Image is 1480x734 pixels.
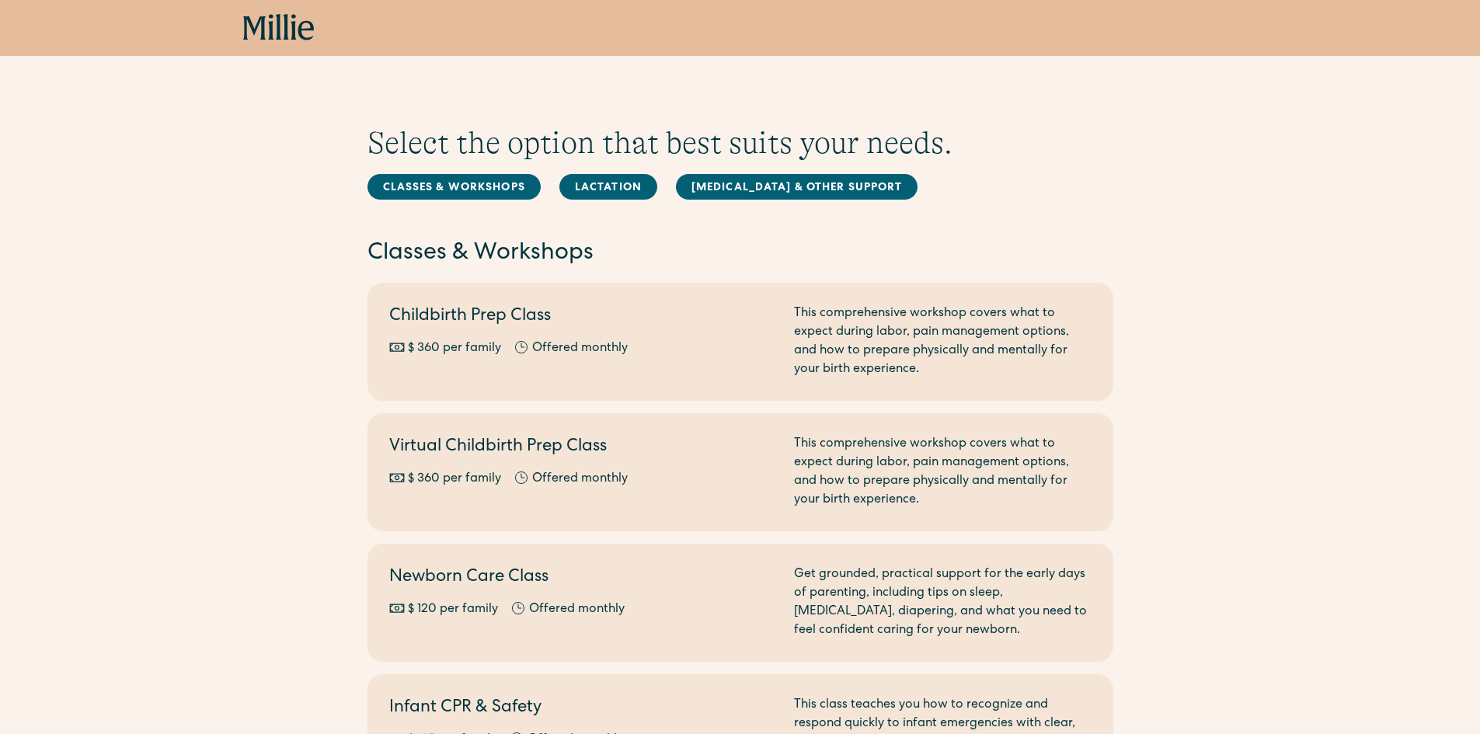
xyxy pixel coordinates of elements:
a: Childbirth Prep Class$ 360 per familyOffered monthlyThis comprehensive workshop covers what to ex... [367,283,1113,401]
a: Classes & Workshops [367,174,541,200]
a: Lactation [559,174,657,200]
div: Offered monthly [529,600,625,619]
div: $ 360 per family [408,339,501,358]
a: Virtual Childbirth Prep Class$ 360 per familyOffered monthlyThis comprehensive workshop covers wh... [367,413,1113,531]
a: Newborn Care Class$ 120 per familyOffered monthlyGet grounded, practical support for the early da... [367,544,1113,662]
div: This comprehensive workshop covers what to expect during labor, pain management options, and how ... [794,435,1092,510]
h2: Childbirth Prep Class [389,304,775,330]
div: $ 360 per family [408,470,501,489]
div: Offered monthly [532,339,628,358]
div: Get grounded, practical support for the early days of parenting, including tips on sleep, [MEDICA... [794,565,1092,640]
h2: Newborn Care Class [389,565,775,591]
a: [MEDICAL_DATA] & Other Support [676,174,918,200]
div: This comprehensive workshop covers what to expect during labor, pain management options, and how ... [794,304,1092,379]
div: $ 120 per family [408,600,498,619]
h2: Virtual Childbirth Prep Class [389,435,775,461]
h2: Classes & Workshops [367,238,1113,270]
h2: Infant CPR & Safety [389,696,775,722]
div: Offered monthly [532,470,628,489]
